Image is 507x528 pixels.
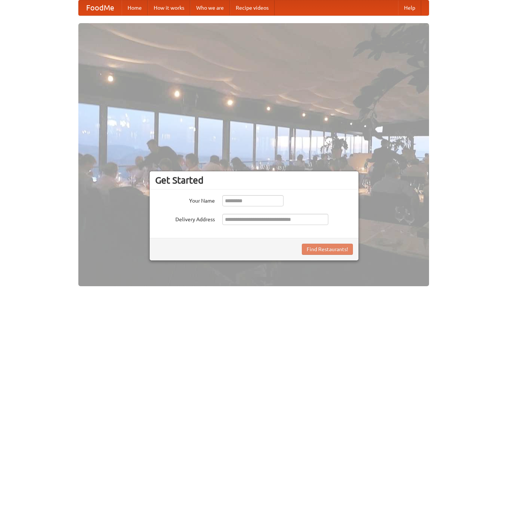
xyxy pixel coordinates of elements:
[155,175,353,186] h3: Get Started
[230,0,275,15] a: Recipe videos
[122,0,148,15] a: Home
[155,214,215,223] label: Delivery Address
[148,0,190,15] a: How it works
[302,244,353,255] button: Find Restaurants!
[398,0,421,15] a: Help
[79,0,122,15] a: FoodMe
[190,0,230,15] a: Who we are
[155,195,215,204] label: Your Name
